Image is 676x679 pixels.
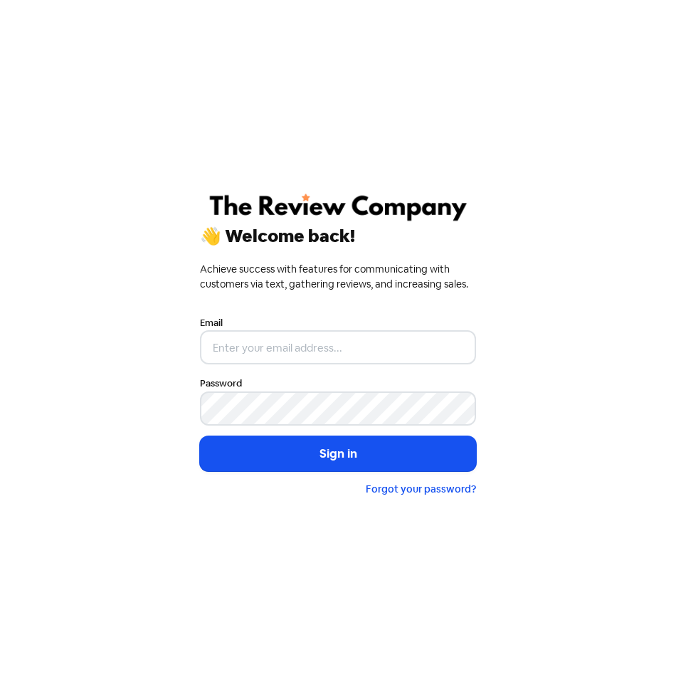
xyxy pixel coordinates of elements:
[200,436,476,472] button: Sign in
[200,316,223,330] label: Email
[366,483,476,495] a: Forgot your password?
[200,377,242,391] label: Password
[200,228,476,245] div: 👋 Welcome back!
[200,330,476,364] input: Enter your email address...
[200,262,476,292] div: Achieve success with features for communicating with customers via text, gathering reviews, and i...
